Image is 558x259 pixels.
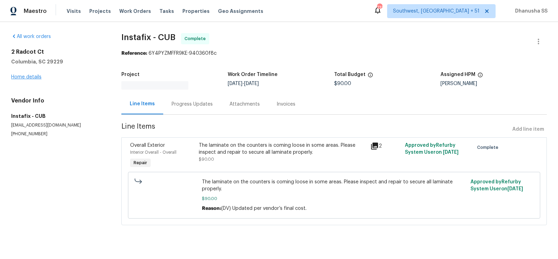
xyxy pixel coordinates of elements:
span: Dhanusha SS [512,8,548,15]
b: Reference: [121,51,147,56]
div: The laminate on the counters is coming loose in some areas. Please inspect and repair to secure a... [199,142,367,156]
span: Projects [89,8,111,15]
span: Line Items [121,123,510,136]
span: Interior Overall - Overall [130,150,176,154]
h5: Work Order Timeline [228,72,278,77]
span: (DV) Updated per vendor’s final cost. [221,206,307,211]
span: Properties [182,8,210,15]
h5: Instafix - CUB [11,113,105,120]
span: Geo Assignments [218,8,263,15]
h2: 2 Radcot Ct [11,48,105,55]
h5: Assigned HPM [440,72,475,77]
span: - [228,81,259,86]
span: The laminate on the counters is coming loose in some areas. Please inspect and repair to secure a... [202,178,467,192]
span: [DATE] [244,81,259,86]
span: Reason: [202,206,221,211]
span: Complete [184,35,209,42]
span: Work Orders [119,8,151,15]
p: [PHONE_NUMBER] [11,131,105,137]
span: Maestro [24,8,47,15]
a: All work orders [11,34,51,39]
span: $90.00 [202,195,467,202]
span: Approved by Refurby System User on [405,143,459,155]
div: Attachments [229,101,260,108]
p: [EMAIL_ADDRESS][DOMAIN_NAME] [11,122,105,128]
span: Overall Exterior [130,143,165,148]
div: Invoices [277,101,295,108]
div: 2 [370,142,401,150]
div: Line Items [130,100,155,107]
span: $90.00 [334,81,351,86]
span: Southwest, [GEOGRAPHIC_DATA] + 51 [393,8,480,15]
span: Approved by Refurby System User on [470,180,523,191]
h5: Project [121,72,139,77]
span: $90.00 [199,157,214,161]
h4: Vendor Info [11,97,105,104]
h5: Total Budget [334,72,365,77]
h5: Columbia, SC 29229 [11,58,105,65]
span: Tasks [159,9,174,14]
div: Progress Updates [172,101,213,108]
div: [PERSON_NAME] [440,81,547,86]
span: Complete [477,144,501,151]
div: 733 [377,4,382,11]
span: [DATE] [443,150,459,155]
span: The total cost of line items that have been proposed by Opendoor. This sum includes line items th... [368,72,373,81]
span: The hpm assigned to this work order. [477,72,483,81]
a: Home details [11,75,42,79]
span: [DATE] [507,186,523,191]
div: 6Y4PYZMFFR9KE-940360f8c [121,50,547,57]
span: Instafix - CUB [121,33,175,41]
span: [DATE] [228,81,242,86]
span: Visits [67,8,81,15]
span: Repair [131,159,150,166]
